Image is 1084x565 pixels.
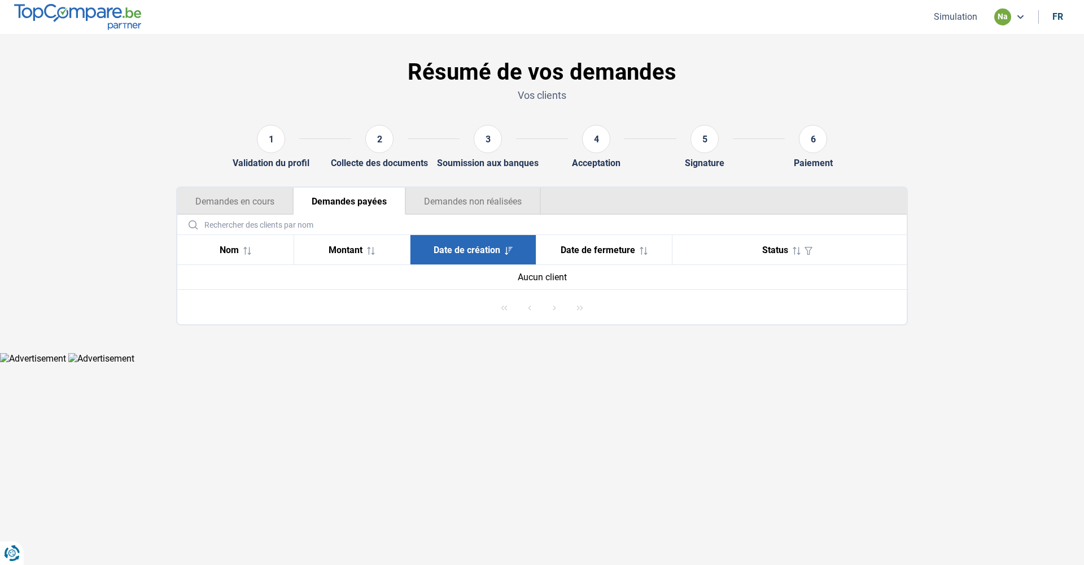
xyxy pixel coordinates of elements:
[365,125,394,153] div: 2
[518,296,541,319] button: Previous Page
[182,215,902,234] input: Rechercher des clients par nom
[690,125,719,153] div: 5
[561,245,635,255] span: Date de fermeture
[405,188,541,215] button: Demandes non réalisées
[572,158,620,168] div: Acceptation
[930,11,981,23] button: Simulation
[762,245,788,255] span: Status
[582,125,610,153] div: 4
[14,4,141,29] img: TopCompare.be
[293,188,405,215] button: Demandes payées
[186,272,898,282] div: Aucun client
[176,59,908,86] h1: Résumé de vos demandes
[68,353,134,364] img: Advertisement
[434,245,500,255] span: Date de création
[994,8,1011,25] div: na
[233,158,309,168] div: Validation du profil
[493,296,515,319] button: First Page
[794,158,833,168] div: Paiement
[474,125,502,153] div: 3
[177,188,293,215] button: Demandes en cours
[220,245,239,255] span: Nom
[543,296,566,319] button: Next Page
[176,88,908,102] p: Vos clients
[799,125,827,153] div: 6
[569,296,591,319] button: Last Page
[329,245,362,255] span: Montant
[437,158,539,168] div: Soumission aux banques
[685,158,724,168] div: Signature
[257,125,285,153] div: 1
[331,158,428,168] div: Collecte des documents
[1052,11,1063,22] div: fr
